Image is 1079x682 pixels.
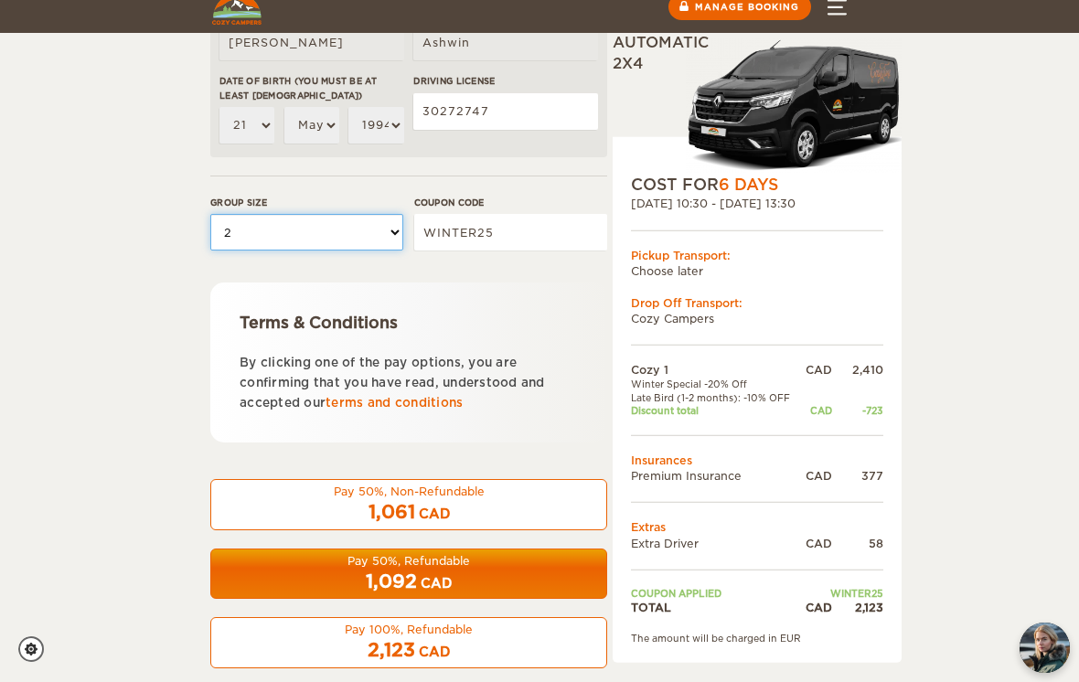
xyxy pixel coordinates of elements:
td: Extras [631,519,883,535]
td: Late Bird (1-2 months): -10% OFF [631,390,800,403]
td: Insurances [631,453,883,468]
td: Coupon applied [631,587,800,600]
a: terms and conditions [326,396,463,410]
div: CAD [800,468,832,484]
div: Automatic 2x4 [613,33,902,174]
button: Pay 50%, Non-Refundable 1,061 CAD [210,479,607,530]
div: 2,123 [832,600,883,615]
td: Extra Driver [631,535,800,550]
label: Driving License [413,74,598,88]
button: Pay 50%, Refundable 1,092 CAD [210,549,607,600]
div: CAD [421,574,452,592]
div: Terms & Conditions [240,312,578,334]
div: The amount will be charged in EUR [631,632,883,645]
div: Drop Off Transport: [631,295,883,311]
button: Pay 100%, Refundable 2,123 CAD [210,617,607,668]
div: Pay 50%, Refundable [222,553,595,569]
div: Pay 100%, Refundable [222,622,595,637]
label: Group size [210,196,403,209]
img: Freyja at Cozy Campers [1020,623,1070,673]
td: WINTER25 [800,587,883,600]
div: COST FOR [631,174,883,196]
label: Date of birth (You must be at least [DEMOGRAPHIC_DATA]) [219,74,404,102]
div: [DATE] 10:30 - [DATE] 13:30 [631,196,883,211]
span: 2,123 [368,639,415,661]
div: 2,410 [832,362,883,378]
div: CAD [800,600,832,615]
img: Stuttur-m-c-logo-2.png [686,38,902,174]
div: Pickup Transport: [631,247,883,262]
span: 6 Days [719,176,778,194]
div: Pay 50%, Non-Refundable [222,484,595,499]
div: CAD [419,643,450,661]
div: CAD [800,404,832,417]
span: 1,061 [369,501,415,523]
td: Premium Insurance [631,468,800,484]
label: Coupon code [414,196,607,209]
div: -723 [832,404,883,417]
span: 1,092 [366,570,417,592]
div: 377 [832,468,883,484]
div: CAD [419,505,450,523]
div: CAD [800,362,832,378]
a: Cookie settings [18,636,56,662]
div: CAD [800,535,832,550]
p: By clicking one of the pay options, you are confirming that you have read, understood and accepte... [240,353,578,413]
button: chat-button [1020,623,1070,673]
td: Choose later [631,263,883,279]
div: 58 [832,535,883,550]
td: Cozy Campers [631,311,883,326]
input: e.g. Smith [413,24,598,60]
td: Discount total [631,404,800,417]
td: Winter Special -20% Off [631,378,800,390]
td: TOTAL [631,600,800,615]
input: e.g. 14789654B [413,93,598,130]
input: e.g. William [219,24,404,60]
td: Cozy 1 [631,362,800,378]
